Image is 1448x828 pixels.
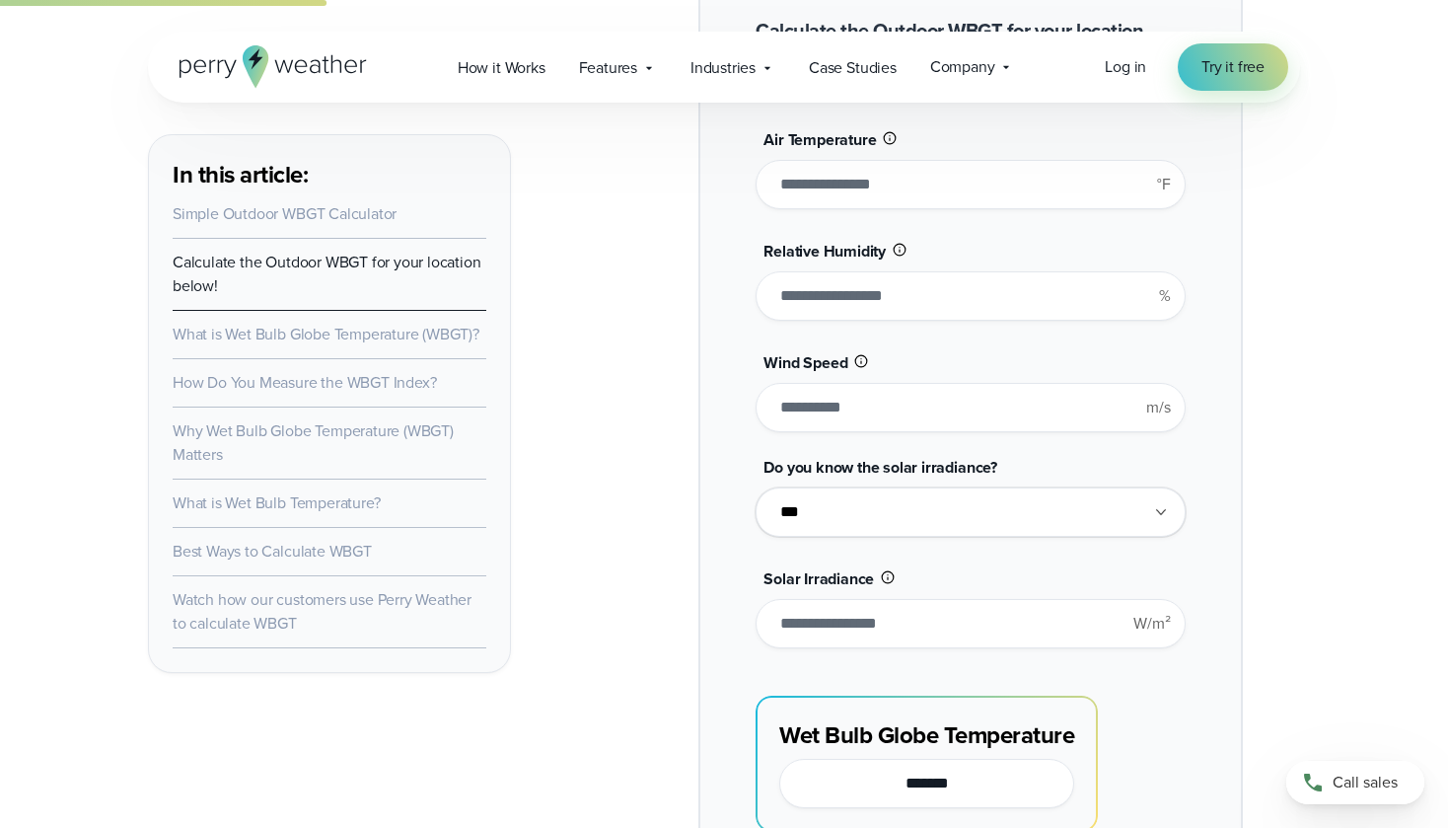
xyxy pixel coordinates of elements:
[1178,43,1288,91] a: Try it free
[441,47,562,88] a: How it Works
[809,56,897,80] span: Case Studies
[173,588,471,635] a: Watch how our customers use Perry Weather to calculate WBGT
[173,540,372,563] a: Best Ways to Calculate WBGT
[690,56,756,80] span: Industries
[792,47,913,88] a: Case Studies
[173,491,380,514] a: What is Wet Bulb Temperature?
[173,323,479,345] a: What is Wet Bulb Globe Temperature (WBGT)?
[930,55,995,79] span: Company
[173,419,454,466] a: Why Wet Bulb Globe Temperature (WBGT) Matters
[763,351,847,374] span: Wind Speed
[173,371,436,394] a: How Do You Measure the WBGT Index?
[1286,761,1424,804] a: Call sales
[763,456,997,479] span: Do you know the solar irradiance?
[458,56,545,80] span: How it Works
[1105,55,1146,78] span: Log in
[1201,55,1265,79] span: Try it free
[763,567,874,590] span: Solar Irradiance
[763,128,876,151] span: Air Temperature
[173,159,486,190] h3: In this article:
[579,56,637,80] span: Features
[1105,55,1146,79] a: Log in
[1333,771,1398,794] span: Call sales
[173,251,480,297] a: Calculate the Outdoor WBGT for your location below!
[763,240,886,263] span: Relative Humidity
[756,17,1185,74] h2: Calculate the Outdoor WBGT for your location below!
[173,202,397,225] a: Simple Outdoor WBGT Calculator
